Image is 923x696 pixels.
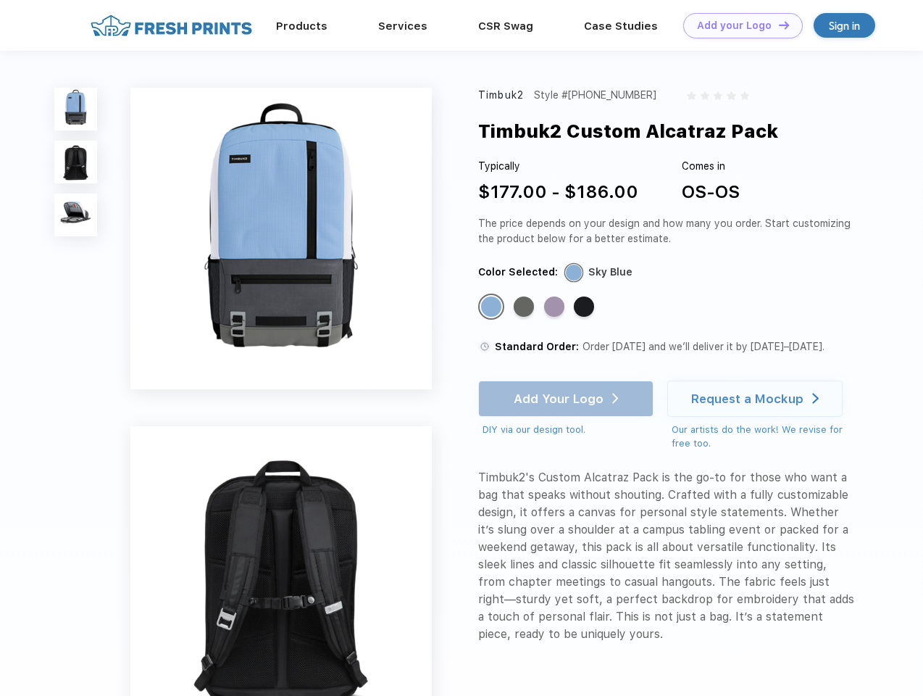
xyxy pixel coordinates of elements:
[86,13,256,38] img: fo%20logo%202.webp
[478,265,558,280] div: Color Selected:
[779,21,789,29] img: DT
[478,117,778,145] div: Timbuk2 Custom Alcatraz Pack
[514,297,534,317] div: Gunmetal
[697,20,772,32] div: Add your Logo
[478,159,638,174] div: Typically
[495,341,579,352] span: Standard Order:
[682,179,740,205] div: OS-OS
[672,423,856,451] div: Our artists do the work! We revise for free too.
[682,159,740,174] div: Comes in
[483,423,653,437] div: DIY via our design tool.
[588,265,632,280] div: Sky Blue
[54,194,97,236] img: func=resize&h=100
[829,17,860,34] div: Sign in
[478,179,638,205] div: $177.00 - $186.00
[544,297,564,317] div: Lavender
[130,88,432,389] img: func=resize&h=640
[814,13,875,38] a: Sign in
[54,88,97,130] img: func=resize&h=100
[727,91,735,100] img: gray_star.svg
[740,91,749,100] img: gray_star.svg
[812,393,819,404] img: white arrow
[478,216,856,246] div: The price depends on your design and how many you order. Start customizing the product below for ...
[276,20,327,33] a: Products
[54,141,97,183] img: func=resize&h=100
[687,91,696,100] img: gray_star.svg
[534,88,656,103] div: Style #[PHONE_NUMBER]
[574,297,594,317] div: Jet Black
[691,391,803,406] div: Request a Mockup
[478,88,524,103] div: Timbuk2
[701,91,709,100] img: gray_star.svg
[714,91,722,100] img: gray_star.svg
[478,469,856,643] div: Timbuk2's Custom Alcatraz Pack is the go-to for those who want a bag that speaks without shouting...
[582,341,824,352] span: Order [DATE] and we’ll deliver it by [DATE]–[DATE].
[478,340,491,353] img: standard order
[481,297,501,317] div: Sky Blue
